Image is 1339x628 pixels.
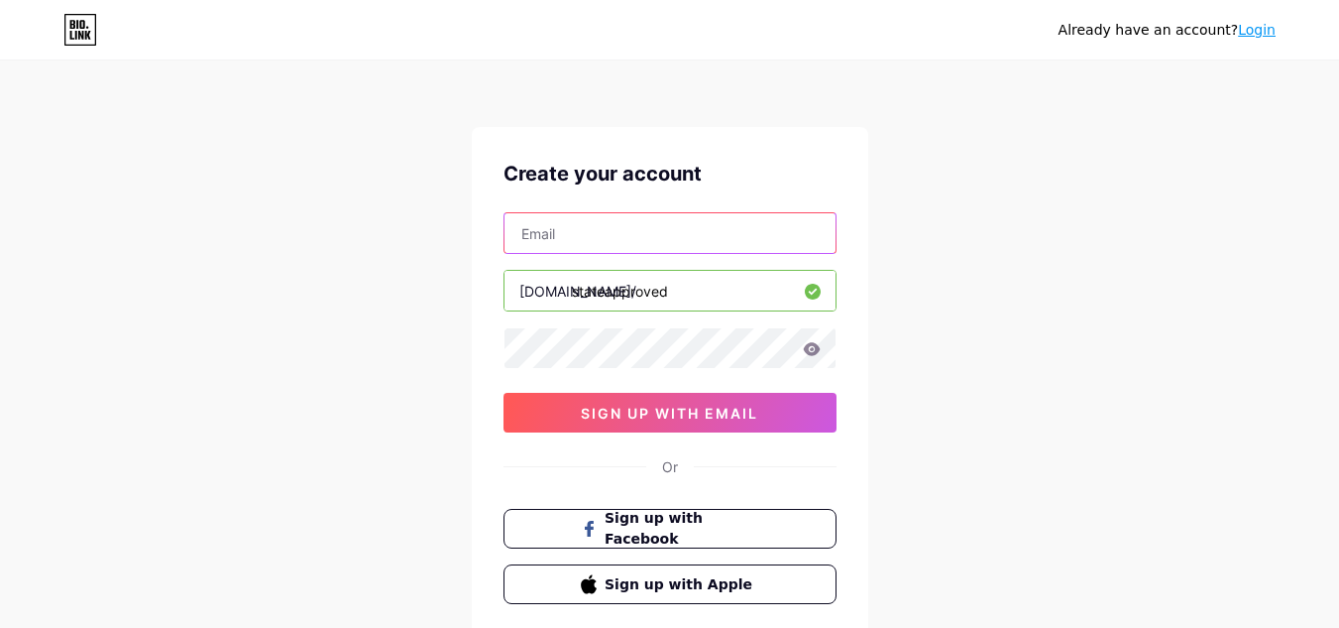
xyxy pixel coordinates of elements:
[605,574,758,595] span: Sign up with Apple
[503,509,837,549] button: Sign up with Facebook
[581,405,758,422] span: sign up with email
[504,213,836,253] input: Email
[503,565,837,604] button: Sign up with Apple
[519,281,636,302] div: [DOMAIN_NAME]/
[1238,22,1276,38] a: Login
[503,159,837,188] div: Create your account
[503,393,837,433] button: sign up with email
[662,456,678,477] div: Or
[1059,20,1276,41] div: Already have an account?
[504,271,836,311] input: username
[605,508,758,550] span: Sign up with Facebook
